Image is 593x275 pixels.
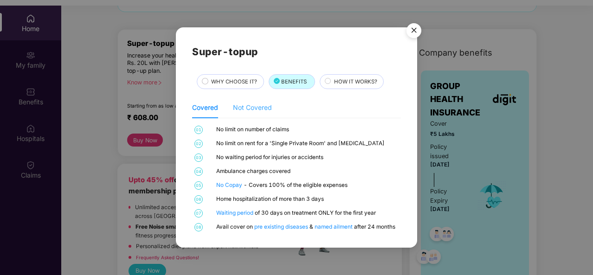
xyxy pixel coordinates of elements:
span: 07 [194,209,203,217]
span: 08 [194,223,203,231]
span: 01 [194,126,203,134]
div: Covered [192,102,218,113]
a: Waiting period [216,210,255,216]
div: No limit on number of claims [216,126,399,134]
span: HOW IT WORKS? [334,77,377,86]
div: - Covers 100% of the eligible expenses [216,181,399,190]
div: of 30 days on treatment ONLY for the first year [216,209,399,217]
div: Home hospitalization of more than 3 days [216,195,399,204]
span: 02 [194,140,203,148]
a: No Copay [216,182,244,188]
h2: Super-topup [192,44,401,59]
button: Close [401,19,426,44]
div: Ambulance charges covered [216,167,399,176]
span: BENEFITS [281,77,307,86]
a: named ailment [315,224,354,230]
span: WHY CHOOSE IT? [211,77,257,86]
div: No limit on rent for a 'Single Private Room' and [MEDICAL_DATA] [216,140,399,148]
span: 03 [194,153,203,162]
span: 06 [194,195,203,204]
a: pre existing diseases [254,224,309,230]
div: No waiting period for injuries or accidents [216,153,399,162]
span: 05 [194,181,203,190]
div: Avail cover on & after 24 months [216,223,399,231]
div: Not Covered [233,102,272,113]
img: svg+xml;base64,PHN2ZyB4bWxucz0iaHR0cDovL3d3dy53My5vcmcvMjAwMC9zdmciIHdpZHRoPSI1NiIgaGVpZ2h0PSI1Ni... [401,19,427,45]
span: 04 [194,167,203,176]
